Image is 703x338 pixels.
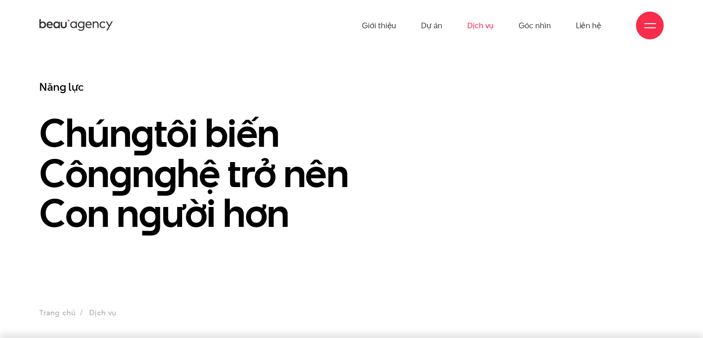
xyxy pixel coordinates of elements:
en: g [139,185,162,240]
h3: Năng lực [39,80,398,94]
en: g [131,105,154,160]
en: g [109,145,132,200]
en: g [154,145,177,200]
h1: Chún tôi biến Côn n hệ trở nên Con n ười hơn [39,113,398,234]
a: Trang chủ [39,307,75,318]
